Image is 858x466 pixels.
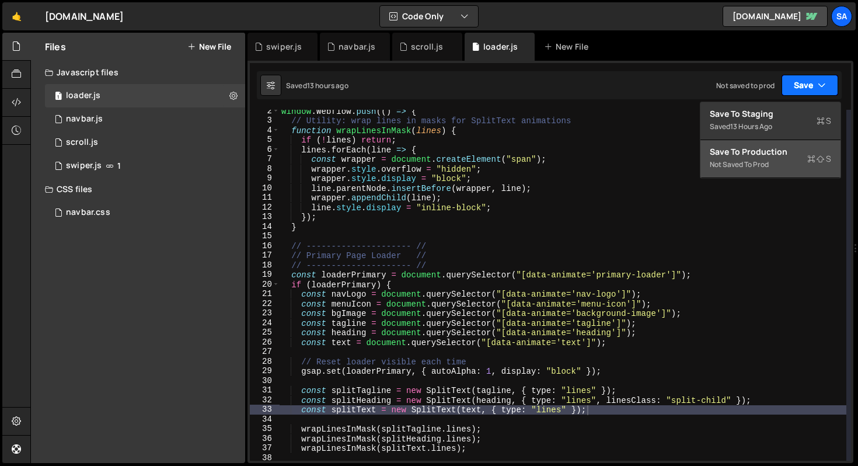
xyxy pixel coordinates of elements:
[66,114,103,124] div: navbar.js
[250,357,280,367] div: 28
[700,140,840,178] button: Save to ProductionS Not saved to prod
[250,270,280,280] div: 19
[250,260,280,270] div: 18
[250,106,280,116] div: 2
[45,201,245,224] div: 16835/46019.css
[307,81,348,91] div: 13 hours ago
[250,164,280,174] div: 8
[250,347,280,357] div: 27
[266,41,302,53] div: swiper.js
[817,115,831,127] span: S
[250,173,280,183] div: 9
[250,193,280,203] div: 11
[250,183,280,193] div: 10
[250,251,280,260] div: 17
[250,405,280,415] div: 33
[250,415,280,425] div: 34
[723,6,828,27] a: [DOMAIN_NAME]
[250,203,280,213] div: 12
[31,61,245,84] div: Javascript files
[250,385,280,395] div: 31
[250,376,280,386] div: 30
[45,131,245,154] div: 16835/47316.js
[31,178,245,201] div: CSS files
[250,434,280,444] div: 36
[730,121,772,131] div: 13 hours ago
[250,145,280,155] div: 6
[45,107,245,131] div: navbar.js
[250,135,280,145] div: 5
[45,9,124,23] div: [DOMAIN_NAME]
[716,81,775,91] div: Not saved to prod
[831,6,852,27] a: SA
[710,108,831,120] div: Save to Staging
[2,2,31,30] a: 🤙
[66,91,100,101] div: loader.js
[250,222,280,232] div: 14
[250,443,280,453] div: 37
[250,154,280,164] div: 7
[45,154,245,178] div: 16835/47317.js
[250,366,280,376] div: 29
[250,241,280,251] div: 16
[250,318,280,328] div: 24
[411,41,443,53] div: scroll.js
[250,280,280,290] div: 20
[380,6,478,27] button: Code Only
[45,84,245,107] div: 16835/47292.js
[250,116,280,126] div: 3
[66,137,98,148] div: scroll.js
[250,338,280,347] div: 26
[339,41,375,53] div: navbar.js
[710,120,831,134] div: Saved
[807,153,831,165] span: S
[544,41,593,53] div: New File
[117,161,121,171] span: 1
[250,126,280,135] div: 4
[250,212,280,222] div: 13
[66,207,110,218] div: navbar.css
[187,42,231,51] button: New File
[250,289,280,299] div: 21
[483,41,518,53] div: loader.js
[250,299,280,309] div: 22
[250,424,280,434] div: 35
[710,146,831,158] div: Save to Production
[710,158,831,172] div: Not saved to prod
[250,453,280,463] div: 38
[250,231,280,241] div: 15
[286,81,348,91] div: Saved
[66,161,102,171] div: swiper.js
[45,40,66,53] h2: Files
[250,308,280,318] div: 23
[250,328,280,338] div: 25
[782,75,838,96] button: Save
[250,395,280,405] div: 32
[55,92,62,102] span: 1
[700,102,840,140] button: Save to StagingS Saved13 hours ago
